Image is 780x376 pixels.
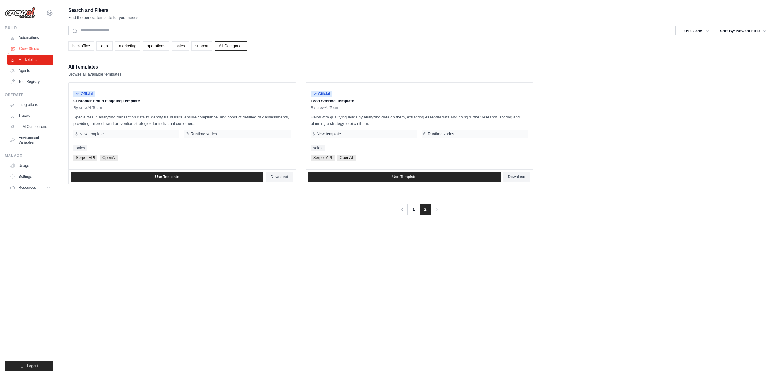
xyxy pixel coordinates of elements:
button: Use Case [681,26,713,37]
span: Runtime varies [190,132,217,136]
a: Download [503,172,530,182]
a: Environment Variables [7,133,53,147]
a: marketing [115,41,140,51]
h2: All Templates [68,63,122,71]
a: backoffice [68,41,94,51]
span: New template [317,132,341,136]
a: Tool Registry [7,77,53,86]
p: Customer Fraud Flagging Template [73,98,291,104]
a: Traces [7,111,53,121]
span: Logout [27,364,38,368]
a: legal [96,41,112,51]
span: 2 [420,204,431,215]
span: Serper API [73,155,97,161]
a: Integrations [7,100,53,110]
p: Specializes in analyzing transaction data to identify fraud risks, ensure compliance, and conduct... [73,114,291,127]
span: New template [80,132,104,136]
a: Crew Studio [8,44,54,54]
a: Download [266,172,293,182]
img: Logo [5,7,35,19]
div: Operate [5,93,53,97]
span: OpenAI [337,155,356,161]
button: Sort By: Newest First [716,26,770,37]
a: Usage [7,161,53,170]
a: LLM Connections [7,122,53,132]
a: Use Template [71,172,263,182]
div: Manage [5,153,53,158]
p: Lead Scoring Template [311,98,528,104]
span: Official [73,91,95,97]
span: Serper API [311,155,335,161]
a: 1 [407,204,420,215]
span: OpenAI [100,155,118,161]
h2: Search and Filters [68,6,139,15]
a: Settings [7,172,53,181]
span: Use Template [392,174,416,179]
a: Marketplace [7,55,53,65]
span: Resources [19,185,36,190]
div: Build [5,26,53,30]
a: support [191,41,212,51]
a: Use Template [308,172,501,182]
p: Helps with qualifying leads by analyzing data on them, extracting essential data and doing furthe... [311,114,528,127]
p: Browse all available templates [68,71,122,77]
span: Official [311,91,333,97]
span: Runtime varies [428,132,454,136]
span: Download [508,174,526,179]
a: All Categories [215,41,247,51]
span: By crewAI Team [73,105,102,110]
button: Logout [5,361,53,371]
a: sales [172,41,189,51]
a: Agents [7,66,53,76]
p: Find the perfect template for your needs [68,15,139,21]
a: Automations [7,33,53,43]
span: Download [271,174,288,179]
nav: Pagination [396,204,442,215]
a: sales [73,145,87,151]
span: By crewAI Team [311,105,339,110]
a: operations [143,41,169,51]
button: Resources [7,183,53,192]
span: Use Template [155,174,179,179]
a: sales [311,145,325,151]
